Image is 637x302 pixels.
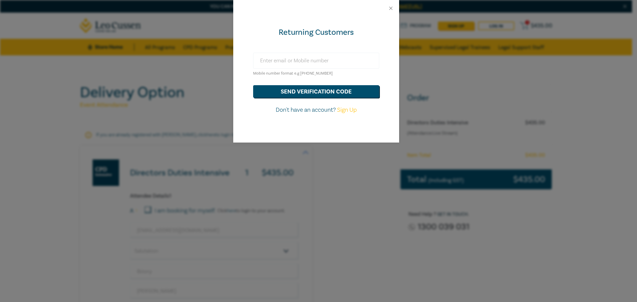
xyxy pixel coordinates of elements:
input: Enter email or Mobile number [253,53,379,69]
small: Mobile number format e.g [PHONE_NUMBER] [253,71,333,76]
p: Don't have an account? [253,106,379,114]
button: Close [388,5,394,11]
a: Sign Up [337,106,357,114]
div: Returning Customers [253,27,379,38]
button: send verification code [253,85,379,98]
